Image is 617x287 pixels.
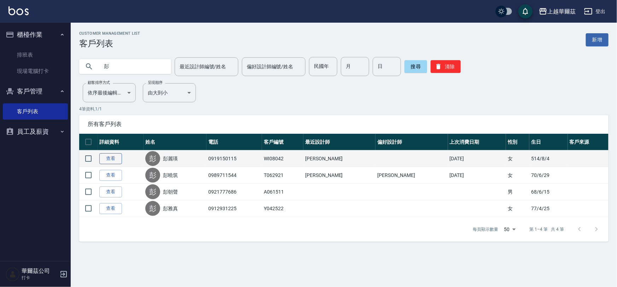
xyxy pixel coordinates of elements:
div: 依序最後編輯時間 [83,83,136,102]
h2: Customer Management List [79,31,140,36]
label: 呈現順序 [148,80,163,85]
td: 70/6/29 [529,167,567,184]
button: 清除 [431,60,461,73]
td: 女 [506,167,529,184]
td: 女 [506,150,529,167]
th: 上次消費日期 [448,134,506,150]
td: A061511 [262,184,303,200]
h3: 客戶列表 [79,39,140,48]
div: 上越華爾茲 [547,7,576,16]
p: 第 1–4 筆 共 4 筆 [530,226,564,233]
div: 50 [501,220,518,239]
button: 員工及薪資 [3,122,68,141]
button: 櫃檯作業 [3,25,68,44]
h5: 華爾茲公司 [22,268,58,275]
th: 姓名 [144,134,207,150]
th: 生日 [529,134,567,150]
button: save [518,4,532,18]
td: 女 [506,200,529,217]
div: 由大到小 [143,83,196,102]
td: 男 [506,184,529,200]
label: 顧客排序方式 [88,80,110,85]
td: 0919150115 [206,150,262,167]
button: 登出 [581,5,609,18]
td: [PERSON_NAME] [303,167,376,184]
th: 電話 [206,134,262,150]
td: 0921777686 [206,184,262,200]
th: 偏好設計師 [376,134,448,150]
a: 查看 [99,170,122,181]
td: T062921 [262,167,303,184]
a: 彭曉筑 [163,172,178,179]
div: 彭 [145,168,160,183]
th: 性別 [506,134,529,150]
td: WI08042 [262,150,303,167]
a: 彭麗瑛 [163,155,178,162]
a: 查看 [99,153,122,164]
th: 客戶來源 [568,134,609,150]
a: 彭雅真 [163,205,178,212]
td: 514/8/4 [529,150,567,167]
p: 打卡 [22,275,58,281]
a: 排班表 [3,47,68,63]
td: Y042522 [262,200,303,217]
td: [PERSON_NAME] [303,150,376,167]
p: 每頁顯示數量 [473,226,499,233]
td: 0912931225 [206,200,262,217]
p: 4 筆資料, 1 / 1 [79,106,609,112]
td: [DATE] [448,150,506,167]
img: Person [6,267,20,281]
a: 查看 [99,203,122,214]
div: 彭 [145,201,160,216]
th: 詳細資料 [98,134,144,150]
a: 客戶列表 [3,103,68,120]
td: [DATE] [448,167,506,184]
div: 彭 [145,151,160,166]
button: 客戶管理 [3,82,68,101]
input: 搜尋關鍵字 [99,57,165,76]
th: 最近設計師 [303,134,376,150]
button: 上越華爾茲 [536,4,578,19]
a: 新增 [586,33,609,46]
img: Logo [8,6,29,15]
td: 68/6/15 [529,184,567,200]
td: 77/4/25 [529,200,567,217]
a: 彭朝聲 [163,188,178,195]
a: 現場電腦打卡 [3,63,68,79]
button: 搜尋 [404,60,427,73]
th: 客戶編號 [262,134,303,150]
div: 彭 [145,184,160,199]
td: [PERSON_NAME] [376,167,448,184]
span: 所有客戶列表 [88,121,600,128]
td: 0989711544 [206,167,262,184]
a: 查看 [99,186,122,197]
